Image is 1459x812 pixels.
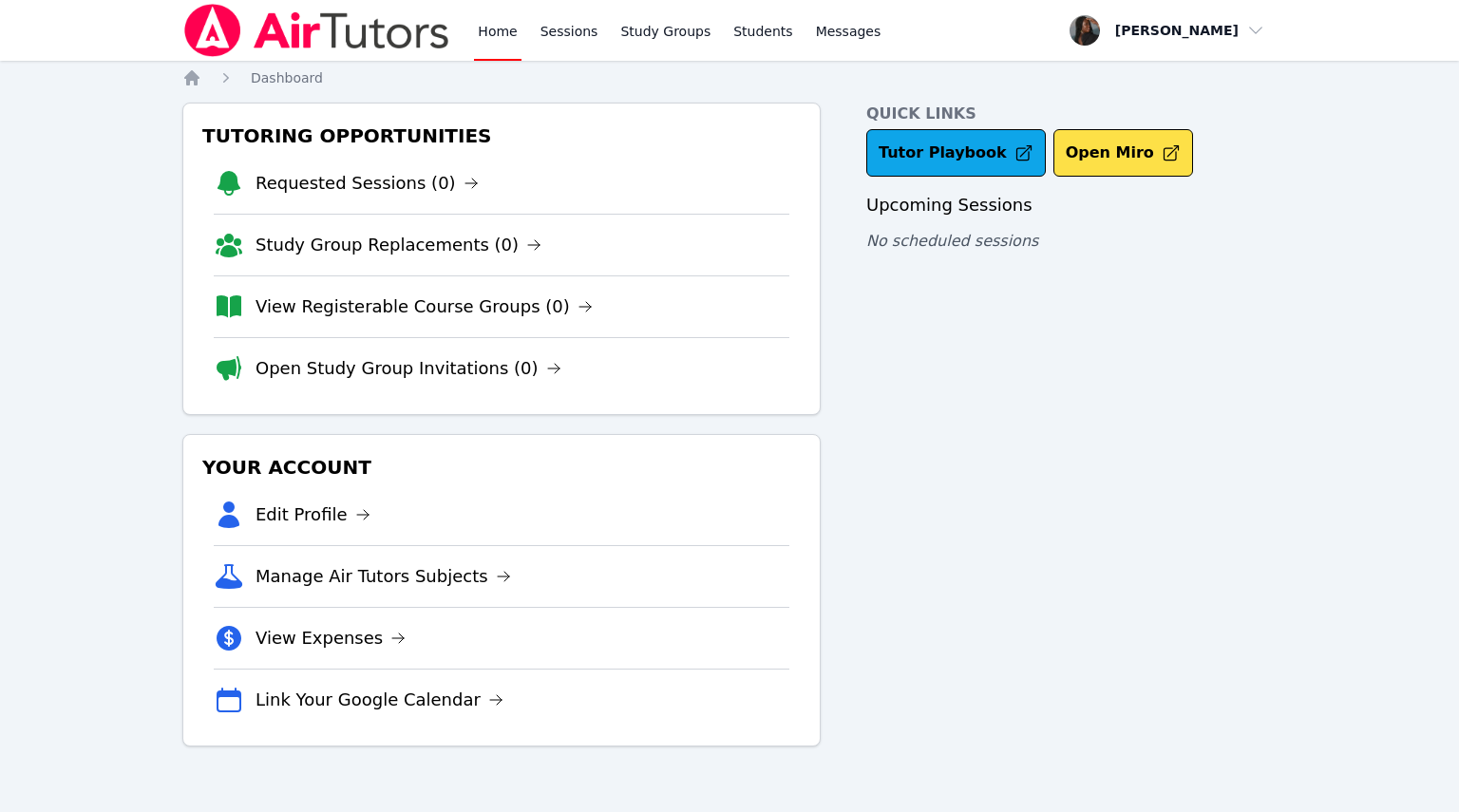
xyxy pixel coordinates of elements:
[256,687,503,713] a: Link Your Google Calendar
[199,450,805,484] h3: Your Account
[256,232,541,258] a: Study Group Replacements (0)
[1053,129,1193,177] button: Open Miro
[866,192,1277,218] h3: Upcoming Sessions
[866,232,1038,250] span: No scheduled sessions
[256,563,511,590] a: Manage Air Tutors Subjects
[256,625,406,651] a: View Expenses
[251,68,323,87] a: Dashboard
[251,70,323,85] span: Dashboard
[866,103,1277,125] h4: Quick Links
[182,4,451,57] img: Air Tutors
[256,355,561,382] a: Open Study Group Invitations (0)
[199,119,805,153] h3: Tutoring Opportunities
[256,293,593,320] a: View Registerable Course Groups (0)
[256,170,479,197] a: Requested Sessions (0)
[816,22,881,41] span: Messages
[256,501,370,528] a: Edit Profile
[182,68,1277,87] nav: Breadcrumb
[866,129,1046,177] a: Tutor Playbook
